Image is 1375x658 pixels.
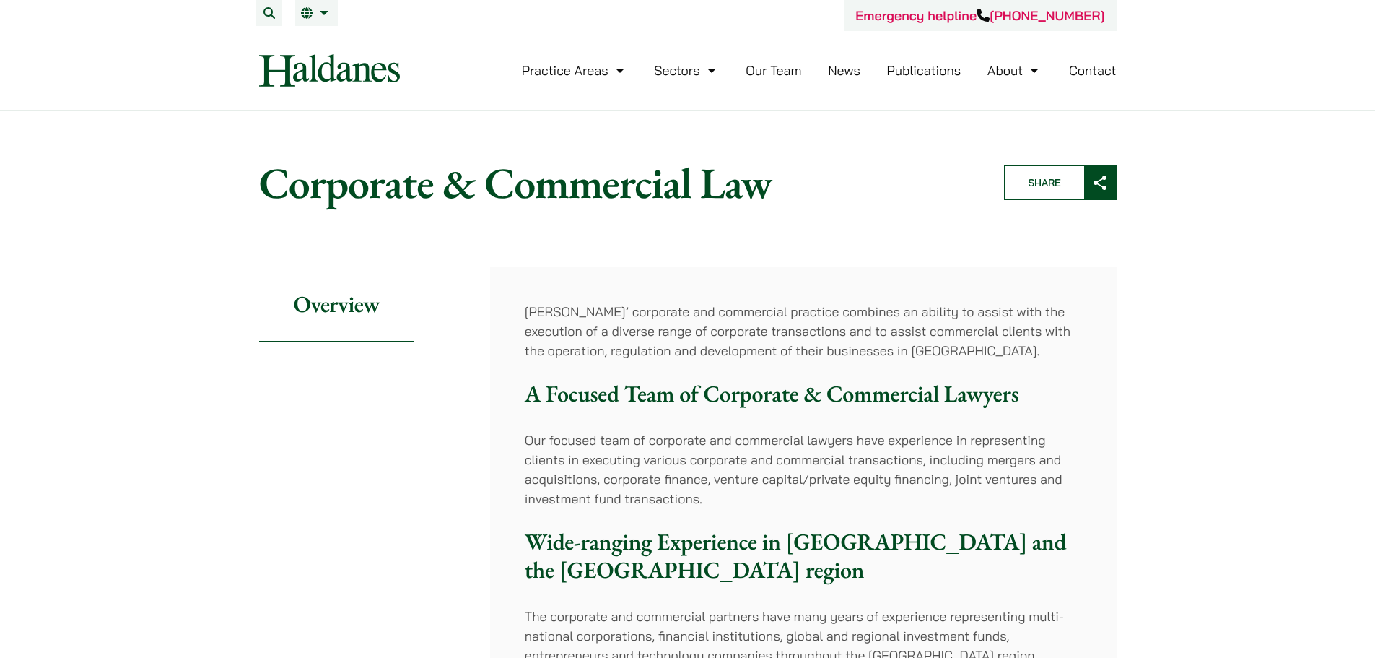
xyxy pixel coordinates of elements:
[828,62,860,79] a: News
[746,62,801,79] a: Our Team
[259,157,979,209] h1: Corporate & Commercial Law
[522,62,628,79] a: Practice Areas
[525,528,1082,584] h3: Wide-ranging Experience in [GEOGRAPHIC_DATA] and the [GEOGRAPHIC_DATA] region
[1004,165,1117,200] button: Share
[301,7,332,19] a: EN
[855,7,1104,24] a: Emergency helpline[PHONE_NUMBER]
[525,380,1082,407] h3: A Focused Team of Corporate & Commercial Lawyers
[525,430,1082,508] p: Our focused team of corporate and commercial lawyers have experience in representing clients in e...
[1069,62,1117,79] a: Contact
[887,62,961,79] a: Publications
[525,302,1082,360] p: [PERSON_NAME]’ corporate and commercial practice combines an ability to assist with the execution...
[1005,166,1084,199] span: Share
[654,62,719,79] a: Sectors
[259,267,414,342] h2: Overview
[259,54,400,87] img: Logo of Haldanes
[987,62,1042,79] a: About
